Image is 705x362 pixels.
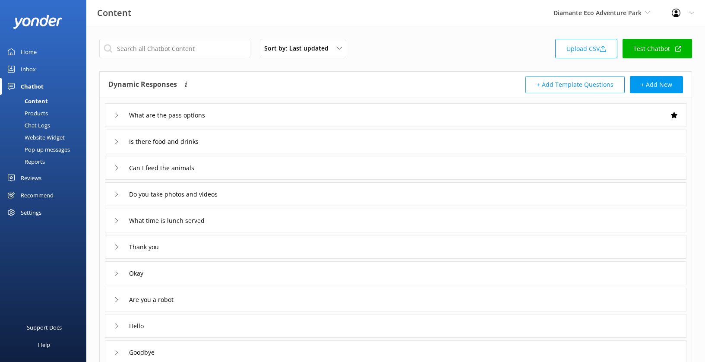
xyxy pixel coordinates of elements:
div: Content [5,95,48,107]
h3: Content [97,6,131,20]
div: Inbox [21,60,36,78]
h4: Dynamic Responses [108,76,177,93]
div: Settings [21,204,41,221]
div: Help [38,336,50,353]
a: Website Widget [5,131,86,143]
div: Reviews [21,169,41,187]
a: Chat Logs [5,119,86,131]
div: Website Widget [5,131,65,143]
img: yonder-white-logo.png [13,15,63,29]
span: Sort by: Last updated [264,44,334,53]
button: + Add New [630,76,683,93]
a: Test Chatbot [623,39,692,58]
div: Pop-up messages [5,143,70,156]
div: Chatbot [21,78,44,95]
a: Content [5,95,86,107]
a: Products [5,107,86,119]
div: Support Docs [27,319,62,336]
div: Reports [5,156,45,168]
button: + Add Template Questions [525,76,625,93]
div: Home [21,43,37,60]
input: Search all Chatbot Content [99,39,250,58]
a: Pop-up messages [5,143,86,156]
a: Upload CSV [555,39,617,58]
div: Chat Logs [5,119,50,131]
div: Products [5,107,48,119]
span: Diamante Eco Adventure Park [553,9,642,17]
div: Recommend [21,187,54,204]
a: Reports [5,156,86,168]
